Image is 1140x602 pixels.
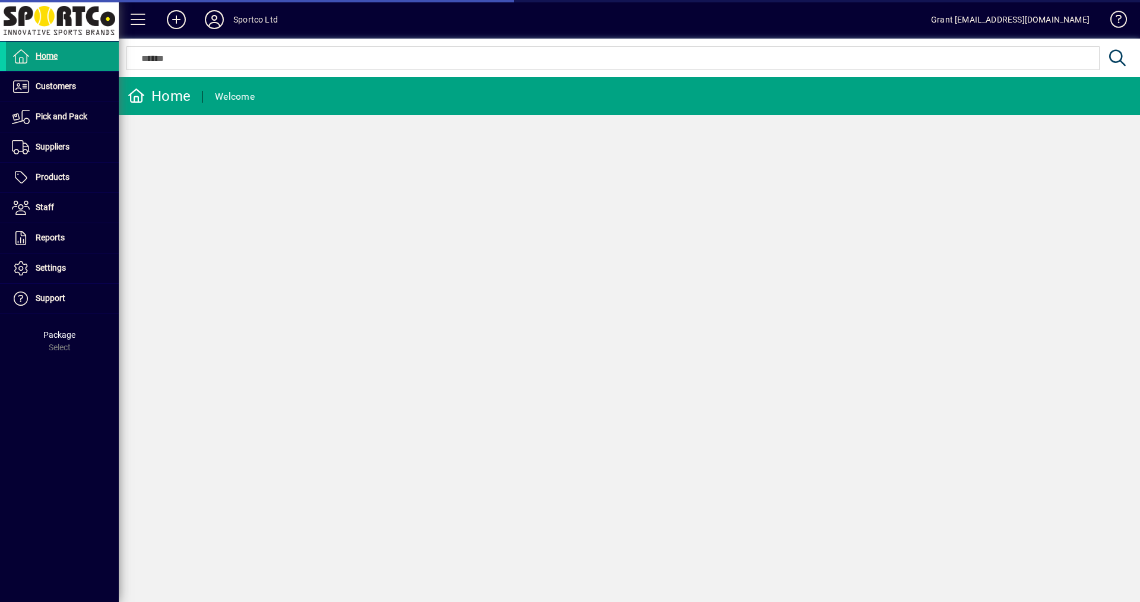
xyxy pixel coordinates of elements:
div: Sportco Ltd [233,10,278,29]
span: Products [36,172,69,182]
span: Customers [36,81,76,91]
span: Staff [36,202,54,212]
span: Reports [36,233,65,242]
span: Pick and Pack [36,112,87,121]
div: Home [128,87,191,106]
a: Pick and Pack [6,102,119,132]
button: Add [157,9,195,30]
div: Grant [EMAIL_ADDRESS][DOMAIN_NAME] [931,10,1090,29]
span: Home [36,51,58,61]
a: Support [6,284,119,313]
a: Settings [6,254,119,283]
a: Customers [6,72,119,102]
a: Products [6,163,119,192]
span: Support [36,293,65,303]
a: Staff [6,193,119,223]
a: Knowledge Base [1101,2,1125,41]
button: Profile [195,9,233,30]
a: Reports [6,223,119,253]
span: Suppliers [36,142,69,151]
a: Suppliers [6,132,119,162]
span: Package [43,330,75,340]
span: Settings [36,263,66,273]
div: Welcome [215,87,255,106]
